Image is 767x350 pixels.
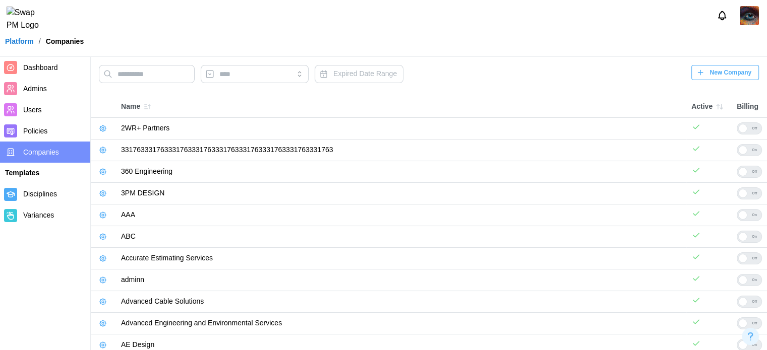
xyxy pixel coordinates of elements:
span: Users [23,106,42,114]
button: Notifications [714,7,731,24]
div: On [747,145,761,156]
button: New Company [691,65,759,80]
td: 3PM DESIGN [116,183,686,204]
span: Policies [23,127,47,135]
span: Dashboard [23,63,58,72]
img: 2Q== [740,6,759,25]
td: Advanced Cable Solutions [116,291,686,313]
div: Templates [5,168,85,179]
img: Swap PM Logo [7,7,47,32]
button: Expired Date Range [315,65,403,83]
div: Off [747,296,761,307]
div: Billing [737,101,762,112]
td: 331763331763331763331763331763331763331763331763331763 [116,139,686,161]
td: ABC [116,226,686,248]
span: New Company [710,65,751,80]
a: Platform [5,38,34,45]
td: Accurate Estimating Services [116,248,686,269]
span: Variances [23,211,54,219]
div: Companies [46,38,84,45]
td: AAA [116,204,686,226]
div: On [747,231,761,242]
div: Off [747,188,761,199]
td: adminn [116,269,686,291]
div: On [747,274,761,286]
span: Companies [23,148,59,156]
div: Name [121,100,681,114]
div: / [39,38,41,45]
span: Disciplines [23,190,57,198]
div: Active [691,100,727,114]
td: Advanced Engineering and Environmental Services [116,313,686,334]
div: On [747,209,761,221]
td: 360 Engineering [116,161,686,183]
div: Off [747,318,761,329]
div: Off [747,166,761,177]
div: Off [747,253,761,264]
span: Admins [23,85,47,93]
a: Zulqarnain Khalil [740,6,759,25]
td: 2WR+ Partners [116,118,686,139]
span: Expired Date Range [333,69,397,78]
div: Off [747,123,761,134]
